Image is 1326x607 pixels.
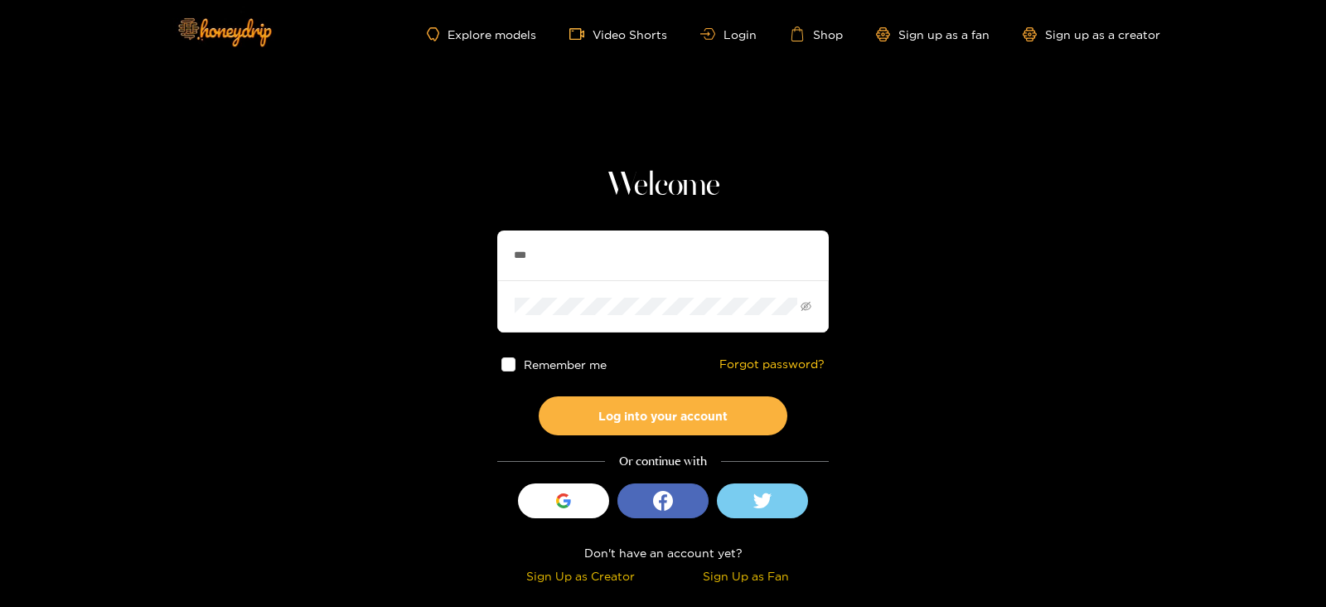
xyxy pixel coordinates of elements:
[790,27,843,41] a: Shop
[539,396,787,435] button: Log into your account
[667,566,825,585] div: Sign Up as Fan
[876,27,990,41] a: Sign up as a fan
[1023,27,1160,41] a: Sign up as a creator
[524,358,607,371] span: Remember me
[700,28,757,41] a: Login
[497,543,829,562] div: Don't have an account yet?
[427,27,536,41] a: Explore models
[569,27,667,41] a: Video Shorts
[801,301,811,312] span: eye-invisible
[569,27,593,41] span: video-camera
[501,566,659,585] div: Sign Up as Creator
[497,166,829,206] h1: Welcome
[497,452,829,471] div: Or continue with
[719,357,825,371] a: Forgot password?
